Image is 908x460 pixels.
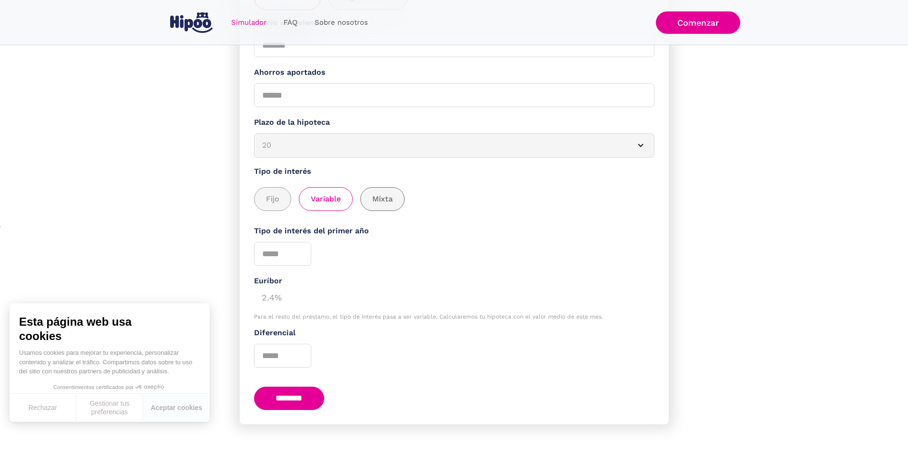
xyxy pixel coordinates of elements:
[254,313,654,320] div: Para el resto del préstamo, el tipo de interés pasa a ser variable. Calcularemos tu hipoteca con ...
[254,327,654,339] label: Diferencial
[254,67,654,79] label: Ahorros aportados
[266,193,279,205] span: Fijo
[372,193,393,205] span: Mixta
[275,13,306,32] a: FAQ
[223,13,275,32] a: Simulador
[311,193,341,205] span: Variable
[168,9,215,37] a: home
[254,133,654,158] article: 20
[254,275,654,287] div: Euríbor
[254,187,654,211] div: add_description_here
[306,13,377,32] a: Sobre nosotros
[254,117,654,129] label: Plazo de la hipoteca
[254,225,654,237] label: Tipo de interés del primer año
[262,140,623,151] div: 20
[254,166,654,178] label: Tipo de interés
[656,11,740,34] a: Comenzar
[254,287,654,306] div: 2.4%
